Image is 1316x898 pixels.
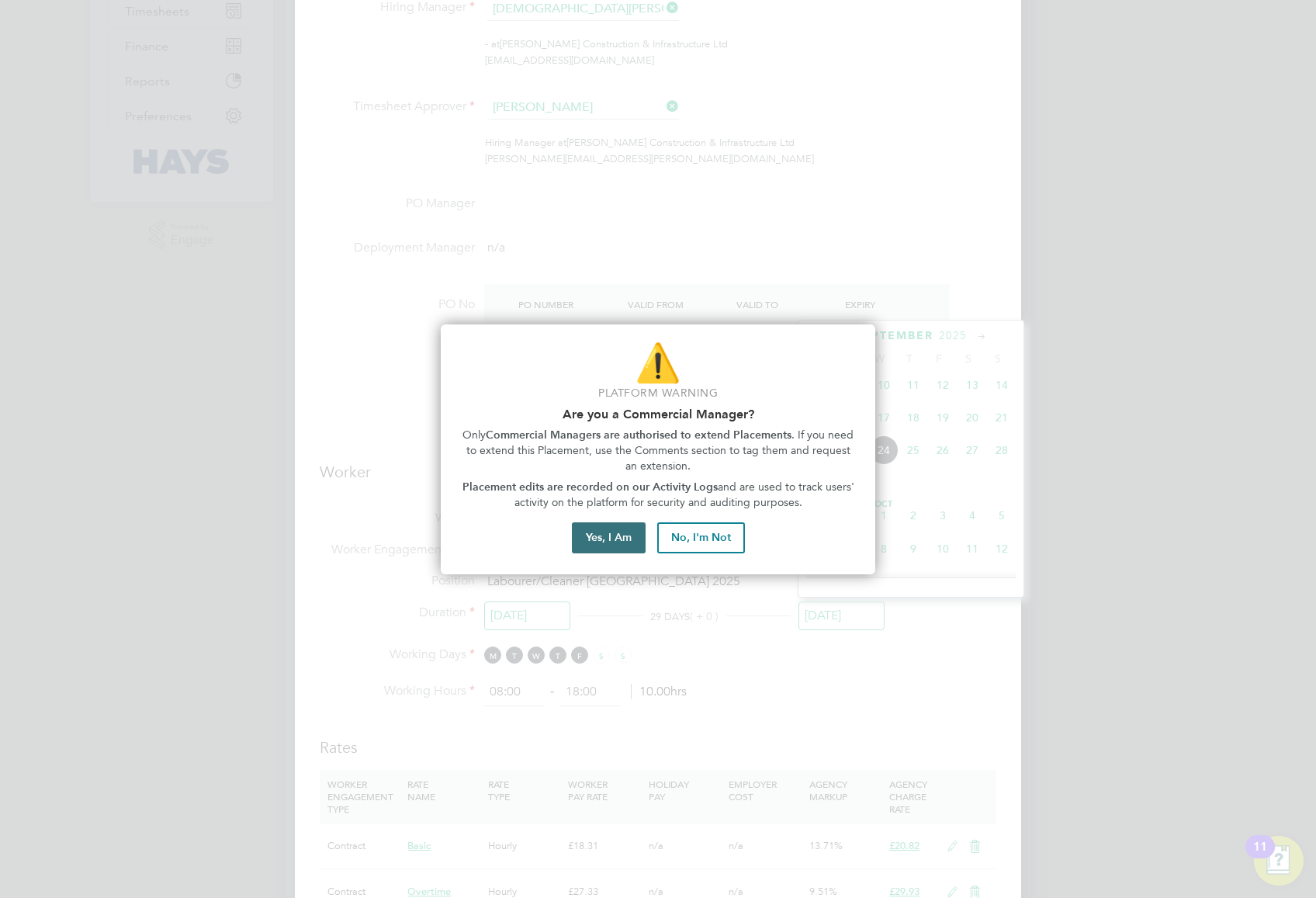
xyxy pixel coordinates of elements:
[514,480,857,509] span: and are used to track users' activity on the platform for security and auditing purposes.
[462,480,718,494] strong: Placement edits are recorded on our Activity Logs
[657,522,745,553] button: No, I'm Not
[466,428,857,472] span: . If you need to extend this Placement, use the Comments section to tag them and request an exten...
[459,407,857,421] h2: Are you a Commercial Manager?
[572,522,646,553] button: Yes, I Am
[459,386,857,401] p: Platform Warning
[441,324,875,575] div: Are you part of the Commercial Team?
[459,337,857,389] p: ⚠️
[486,428,791,442] strong: Commercial Managers are authorised to extend Placements
[462,428,486,442] span: Only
